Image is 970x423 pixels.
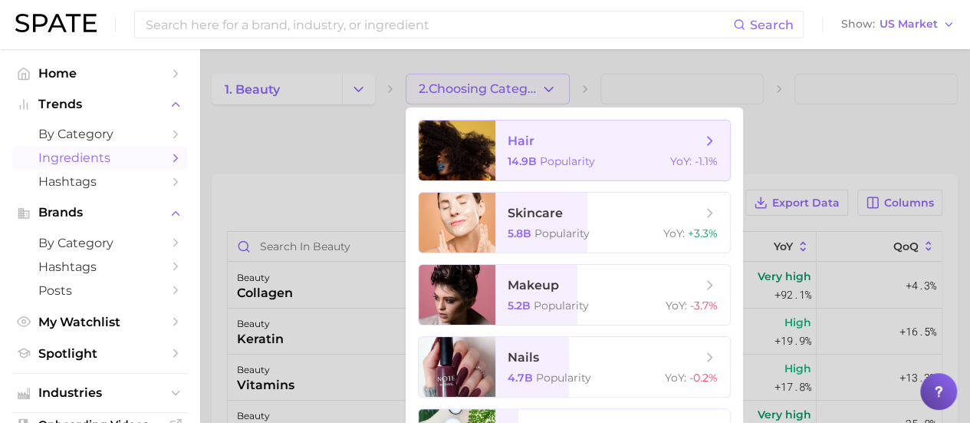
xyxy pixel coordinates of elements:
[508,154,537,168] span: 14.9b
[38,174,161,189] span: Hashtags
[12,122,187,146] a: by Category
[12,146,187,170] a: Ingredients
[38,127,161,141] span: by Category
[841,20,875,28] span: Show
[508,226,531,240] span: 5.8b
[508,371,533,385] span: 4.7b
[12,231,187,255] a: by Category
[38,346,161,361] span: Spotlight
[12,310,187,334] a: My Watchlist
[666,299,687,312] span: YoY :
[663,226,685,240] span: YoY :
[508,299,531,312] span: 5.2b
[689,371,718,385] span: -0.2%
[38,259,161,274] span: Hashtags
[690,299,718,312] span: -3.7%
[534,299,589,312] span: Popularity
[12,93,187,116] button: Trends
[12,201,187,224] button: Brands
[38,283,161,298] span: Posts
[508,350,539,365] span: nails
[508,278,559,292] span: makeup
[38,66,161,81] span: Home
[695,154,718,168] span: -1.1%
[508,206,563,220] span: skincare
[38,386,161,400] span: Industries
[837,15,958,35] button: ShowUS Market
[665,371,686,385] span: YoY :
[688,226,718,240] span: +3.3%
[508,134,534,148] span: hair
[536,371,591,385] span: Popularity
[12,61,187,85] a: Home
[880,20,938,28] span: US Market
[12,382,187,405] button: Industries
[38,206,161,220] span: Brands
[670,154,692,168] span: YoY :
[534,226,590,240] span: Popularity
[12,279,187,302] a: Posts
[12,170,187,193] a: Hashtags
[38,150,161,165] span: Ingredients
[38,315,161,329] span: My Watchlist
[15,14,97,32] img: SPATE
[750,18,794,32] span: Search
[38,236,161,250] span: by Category
[540,154,595,168] span: Popularity
[12,342,187,365] a: Spotlight
[12,255,187,279] a: Hashtags
[38,97,161,111] span: Trends
[144,12,733,38] input: Search here for a brand, industry, or ingredient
